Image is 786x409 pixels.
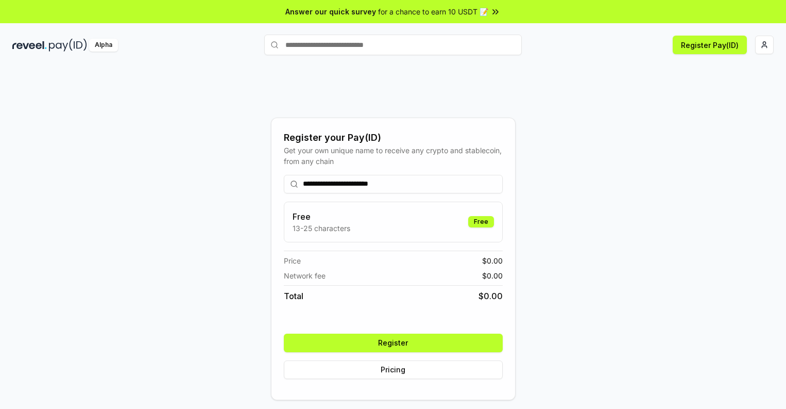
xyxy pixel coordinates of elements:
[673,36,747,54] button: Register Pay(ID)
[284,290,303,302] span: Total
[12,39,47,52] img: reveel_dark
[284,255,301,266] span: Price
[49,39,87,52] img: pay_id
[284,334,503,352] button: Register
[284,270,326,281] span: Network fee
[468,216,494,227] div: Free
[482,255,503,266] span: $ 0.00
[89,39,118,52] div: Alpha
[293,210,350,223] h3: Free
[284,130,503,145] div: Register your Pay(ID)
[482,270,503,281] span: $ 0.00
[293,223,350,234] p: 13-25 characters
[285,6,376,17] span: Answer our quick survey
[284,145,503,167] div: Get your own unique name to receive any crypto and stablecoin, from any chain
[479,290,503,302] span: $ 0.00
[378,6,488,17] span: for a chance to earn 10 USDT 📝
[284,361,503,379] button: Pricing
